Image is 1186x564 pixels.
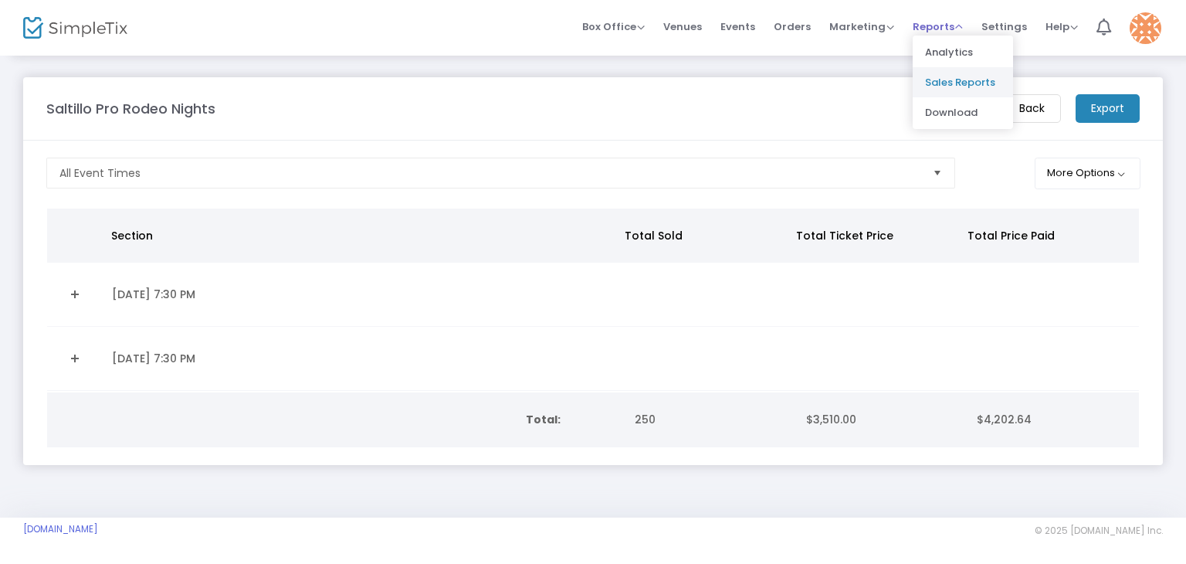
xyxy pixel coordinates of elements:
span: 250 [635,412,656,427]
th: Section [102,209,616,263]
button: More Options [1035,158,1140,189]
span: Events [720,7,755,46]
div: Data table [47,392,1139,447]
m-button: Back [1003,94,1061,123]
a: Expand Details [56,282,93,307]
li: Download [913,97,1013,127]
li: Sales Reports [913,67,1013,97]
span: Help [1045,19,1078,34]
span: Total Price Paid [967,228,1055,243]
span: Total Ticket Price [796,228,893,243]
span: Orders [774,7,811,46]
m-button: Export [1076,94,1140,123]
li: Analytics [913,37,1013,67]
a: Expand Details [56,346,93,371]
span: Venues [663,7,702,46]
span: Box Office [582,19,645,34]
span: Reports [913,19,963,34]
span: Marketing [829,19,894,34]
b: Total: [526,412,561,427]
th: Total Sold [615,209,787,263]
m-panel-title: Saltillo Pro Rodeo Nights [46,98,215,119]
span: © 2025 [DOMAIN_NAME] Inc. [1035,525,1163,537]
a: [DOMAIN_NAME] [23,523,98,535]
span: Settings [981,7,1027,46]
td: [DATE] 7:30 PM [103,327,621,391]
span: $3,510.00 [806,412,856,427]
td: [DATE] 7:30 PM [103,263,621,327]
button: Select [927,158,948,188]
div: Data table [47,209,1139,391]
span: $4,202.64 [977,412,1032,427]
span: All Event Times [59,165,141,181]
